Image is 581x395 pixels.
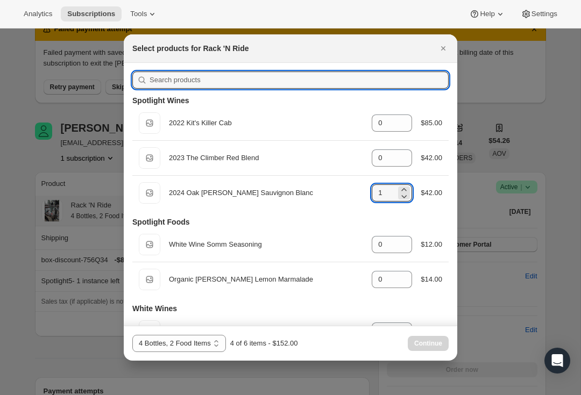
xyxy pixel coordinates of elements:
div: $42.00 [421,153,442,163]
div: $14.00 [421,274,442,285]
span: Tools [130,10,147,18]
div: $85.00 [421,118,442,128]
div: 4 of 6 items - $152.00 [230,338,298,349]
h3: Spotlight Wines [132,95,189,106]
span: Help [480,10,494,18]
button: Help [463,6,512,21]
div: $12.00 [421,239,442,250]
button: Settings [514,6,564,21]
div: White Wine Somm Seasoning [169,239,363,250]
span: Subscriptions [67,10,115,18]
span: Analytics [24,10,52,18]
div: $42.00 [421,188,442,198]
input: Search products [150,71,449,89]
div: 2023 The Climber Red Blend [169,153,363,163]
div: Open Intercom Messenger [544,348,570,374]
button: Subscriptions [61,6,122,21]
div: 2024 Oak [PERSON_NAME] Sauvignon Blanc [169,188,363,198]
div: 2022 Kit's Killer Cab [169,118,363,128]
h2: Select products for Rack 'N Ride [132,43,249,54]
h3: Spotlight Foods [132,217,190,227]
div: Organic [PERSON_NAME] Lemon Marmalade [169,274,363,285]
h3: White Wines [132,303,177,314]
button: Analytics [17,6,59,21]
span: Settings [532,10,557,18]
button: Tools [124,6,164,21]
button: Close [436,41,451,56]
